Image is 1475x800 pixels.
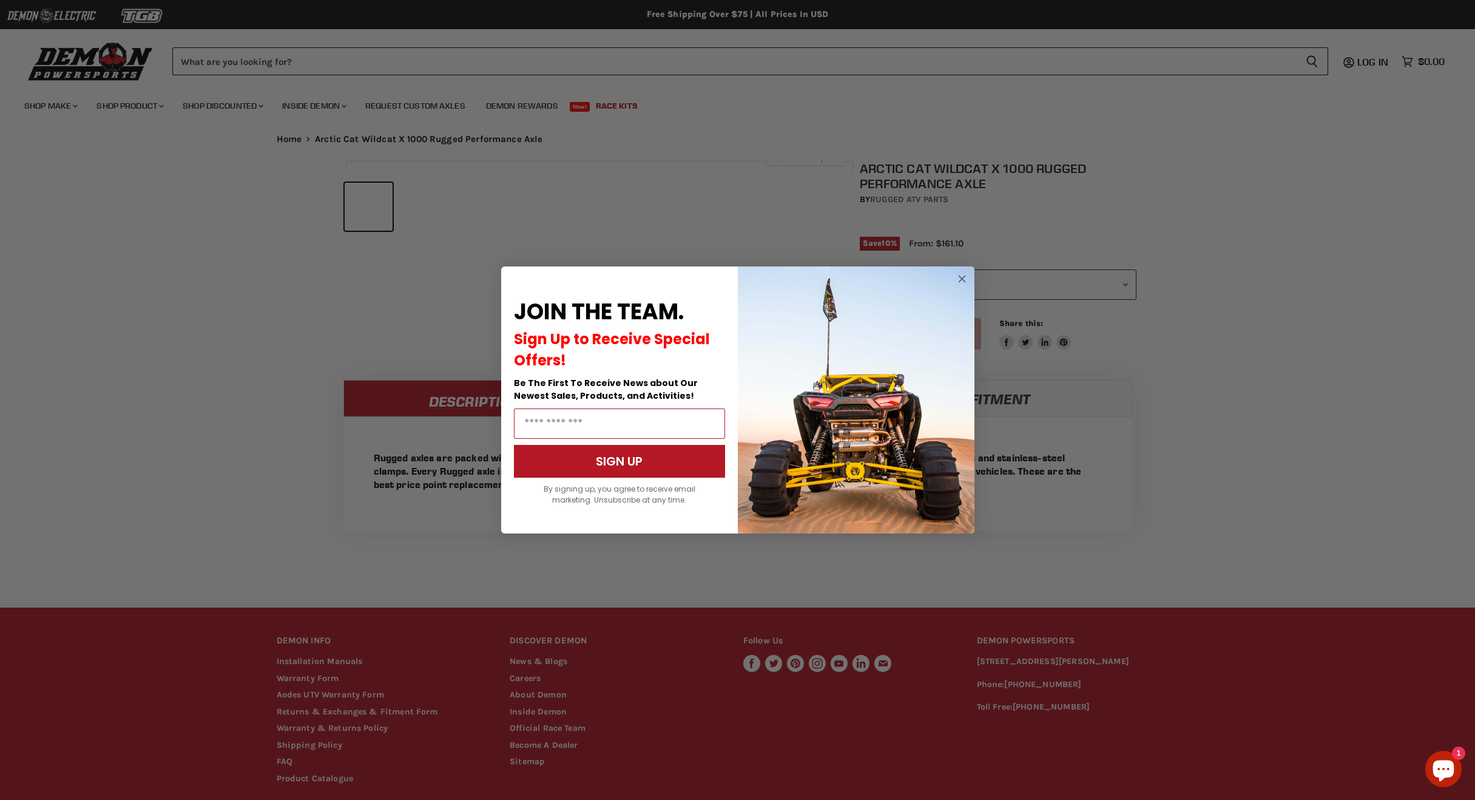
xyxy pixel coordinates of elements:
span: Be The First To Receive News about Our Newest Sales, Products, and Activities! [514,377,698,402]
button: Close dialog [954,271,970,286]
input: Email Address [514,408,725,439]
img: a9095488-b6e7-41ba-879d-588abfab540b.jpeg [738,266,974,534]
button: SIGN UP [514,445,725,478]
span: Sign Up to Receive Special Offers! [514,329,710,370]
span: By signing up, you agree to receive email marketing. Unsubscribe at any time. [544,484,695,505]
span: JOIN THE TEAM. [514,296,684,327]
inbox-online-store-chat: Shopify online store chat [1422,751,1465,790]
